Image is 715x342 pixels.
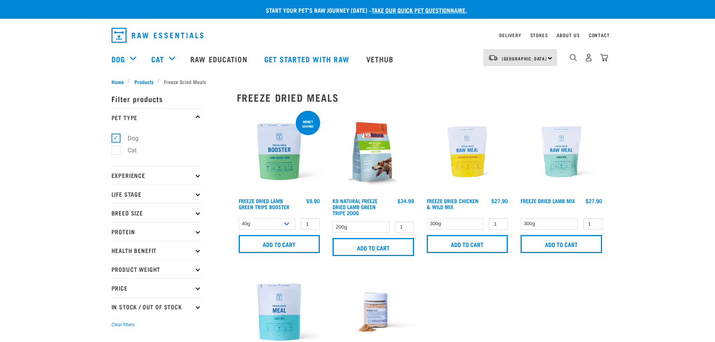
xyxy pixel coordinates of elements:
[530,34,548,36] a: Stores
[111,260,202,279] p: Product Weight
[425,109,510,194] img: RE Product Shoot 2023 Nov8678
[116,134,141,143] label: Dog
[333,238,414,256] input: Add to cart
[585,54,593,62] img: user.png
[237,92,604,103] h2: Freeze Dried Meals
[239,199,289,208] a: Freeze Dried Lamb Green Tripe Booster
[111,89,202,108] p: Filter products
[557,34,580,36] a: About Us
[116,146,140,155] label: Cat
[586,198,602,204] div: $27.90
[183,44,256,74] a: Raw Education
[111,203,202,222] p: Breed Size
[491,198,508,204] div: $27.90
[111,78,128,86] a: Home
[589,34,610,36] a: Contact
[372,8,467,12] a: take our quick pet questionnaire.
[237,109,322,194] img: Freeze Dried Lamb Green Tripe
[111,185,202,203] p: Life Stage
[395,221,414,233] input: 1
[502,57,547,60] span: [GEOGRAPHIC_DATA]
[111,166,202,185] p: Experience
[427,235,508,253] input: Add to cart
[151,53,164,65] a: Cat
[301,218,320,230] input: 1
[257,44,359,74] a: Get started with Raw
[427,199,479,208] a: Freeze Dried Chicken & Wild Mix
[296,116,320,132] div: Money saving!
[111,279,202,297] p: Price
[333,199,378,214] a: K9 Natural Freeze Dried Lamb Green Tripe 200g
[105,25,610,46] nav: dropdown navigation
[111,222,202,241] p: Protein
[521,199,575,202] a: Freeze Dried Lamb Mix
[239,235,320,253] input: Add to cart
[134,78,154,86] span: Products
[111,321,134,328] button: Clear filters
[111,28,203,43] img: Raw Essentials Logo
[111,241,202,260] p: Health Benefit
[359,44,403,74] a: Vethub
[488,54,498,61] img: van-moving.png
[306,198,320,204] div: $9.90
[111,78,124,86] span: Home
[570,54,577,61] img: home-icon-1@2x.png
[600,54,608,62] img: home-icon@2x.png
[489,218,508,230] input: 1
[521,235,602,253] input: Add to cart
[331,109,416,194] img: K9 Square
[130,78,157,86] a: Products
[583,218,602,230] input: 1
[397,198,414,204] div: $34.99
[111,297,202,316] p: In Stock / Out Of Stock
[499,34,521,36] a: Delivery
[111,53,125,65] a: Dog
[519,109,604,194] img: RE Product Shoot 2023 Nov8677
[111,108,202,127] p: Pet Type
[111,78,604,86] nav: breadcrumbs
